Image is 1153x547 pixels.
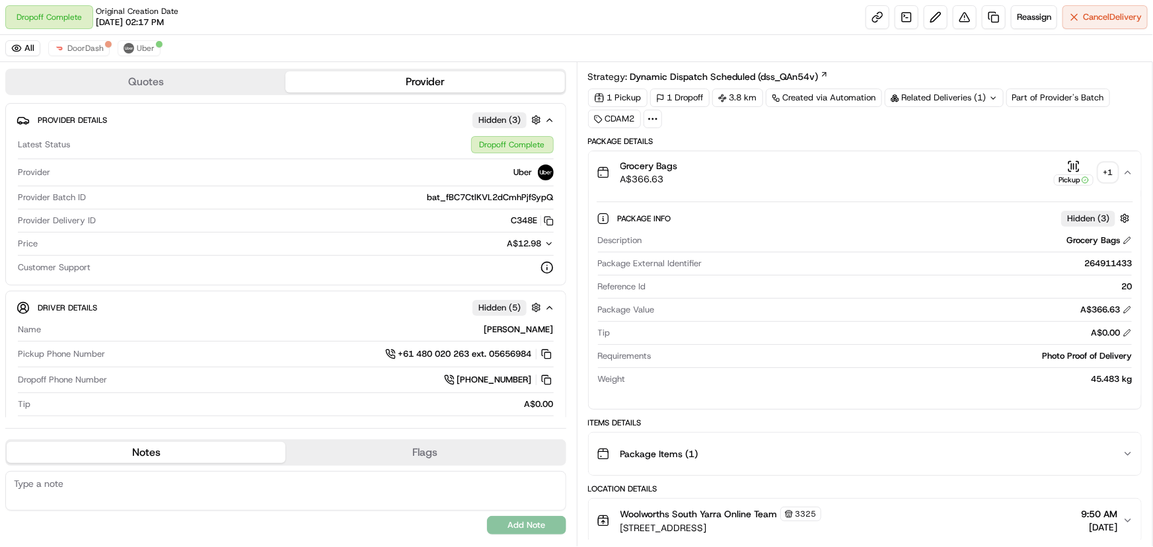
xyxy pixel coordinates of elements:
[631,373,1133,385] div: 45.483 kg
[1017,11,1051,23] span: Reassign
[18,192,86,203] span: Provider Batch ID
[1061,210,1133,227] button: Hidden (3)
[18,348,105,360] span: Pickup Phone Number
[511,215,554,227] button: C348E
[1083,11,1142,23] span: Cancel Delivery
[598,327,611,339] span: Tip
[398,348,532,360] span: +61 480 020 263 ext. 05656984
[478,114,521,126] span: Hidden ( 3 )
[618,213,674,224] span: Package Info
[588,484,1142,494] div: Location Details
[1054,160,1094,186] button: Pickup
[589,194,1142,409] div: Grocery BagsA$366.63Pickup+1
[18,262,91,273] span: Customer Support
[538,164,554,180] img: uber-new-logo.jpeg
[620,447,698,460] span: Package Items ( 1 )
[18,215,96,227] span: Provider Delivery ID
[67,43,104,54] span: DoorDash
[589,151,1142,194] button: Grocery BagsA$366.63Pickup+1
[588,89,648,107] div: 1 Pickup
[630,70,819,83] span: Dynamic Dispatch Scheduled (dss_QAn54v)
[18,166,50,178] span: Provider
[885,89,1004,107] div: Related Deliveries (1)
[598,258,702,270] span: Package External Identifier
[7,442,285,463] button: Notes
[38,115,107,126] span: Provider Details
[1091,327,1132,339] div: A$0.00
[1011,5,1057,29] button: Reassign
[766,89,882,107] a: Created via Automation
[124,43,134,54] img: uber-new-logo.jpeg
[620,159,678,172] span: Grocery Bags
[5,40,40,56] button: All
[598,304,655,316] span: Package Value
[38,303,97,313] span: Driver Details
[1062,5,1148,29] button: CancelDelivery
[385,347,554,361] a: +61 480 020 263 ext. 05656984
[650,89,710,107] div: 1 Dropoff
[1081,521,1117,534] span: [DATE]
[589,499,1142,542] button: Woolworths South Yarra Online Team3325[STREET_ADDRESS]9:50 AM[DATE]
[620,507,778,521] span: Woolworths South Yarra Online Team
[588,418,1142,428] div: Items Details
[285,442,564,463] button: Flags
[630,70,829,83] a: Dynamic Dispatch Scheduled (dss_QAn54v)
[588,70,829,83] div: Strategy:
[1066,235,1132,246] div: Grocery Bags
[651,281,1133,293] div: 20
[588,136,1142,147] div: Package Details
[1054,160,1117,186] button: Pickup+1
[598,281,646,293] span: Reference Id
[620,172,678,186] span: A$366.63
[46,324,554,336] div: [PERSON_NAME]
[712,89,763,107] div: 3.8 km
[18,238,38,250] span: Price
[1081,507,1117,521] span: 9:50 AM
[96,6,178,17] span: Original Creation Date
[598,235,642,246] span: Description
[1099,163,1117,182] div: + 1
[54,43,65,54] img: doordash_logo_v2.png
[17,109,555,131] button: Provider DetailsHidden (3)
[17,297,555,318] button: Driver DetailsHidden (5)
[478,302,521,314] span: Hidden ( 5 )
[657,350,1133,362] div: Photo Proof of Delivery
[118,40,161,56] button: Uber
[137,43,155,54] span: Uber
[472,299,544,316] button: Hidden (5)
[36,398,554,410] div: A$0.00
[598,350,651,362] span: Requirements
[18,324,41,336] span: Name
[507,238,542,249] span: A$12.98
[472,112,544,128] button: Hidden (3)
[18,374,107,386] span: Dropoff Phone Number
[620,521,821,534] span: [STREET_ADDRESS]
[48,40,110,56] button: DoorDash
[708,258,1133,270] div: 264911433
[598,373,626,385] span: Weight
[444,373,554,387] a: [PHONE_NUMBER]
[285,71,564,92] button: Provider
[1054,174,1094,186] div: Pickup
[588,110,641,128] div: CDAM2
[589,433,1142,475] button: Package Items (1)
[7,71,285,92] button: Quotes
[514,166,533,178] span: Uber
[1067,213,1109,225] span: Hidden ( 3 )
[1080,304,1132,316] div: A$366.63
[428,192,554,203] span: bat_fBC7CtlKVL2dCmhPjfSypQ
[18,398,30,410] span: Tip
[796,509,817,519] span: 3325
[96,17,164,28] span: [DATE] 02:17 PM
[18,139,70,151] span: Latest Status
[457,374,532,386] span: [PHONE_NUMBER]
[437,238,554,250] button: A$12.98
